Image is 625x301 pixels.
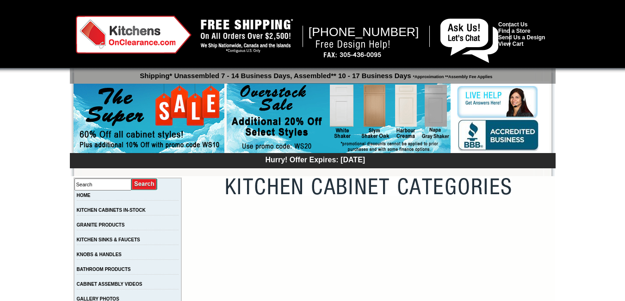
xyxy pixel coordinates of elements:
[77,267,131,272] a: BATHROOM PRODUCTS
[77,237,140,242] a: KITCHEN SINKS & FAUCETS
[77,222,125,227] a: GRANITE PRODUCTS
[411,72,493,79] span: *Approximation **Assembly Fee Applies
[498,21,527,28] a: Contact Us
[498,41,523,47] a: View Cart
[77,282,142,287] a: CABINET ASSEMBLY VIDEOS
[74,154,556,164] div: Hurry! Offer Expires: [DATE]
[309,25,419,39] span: [PHONE_NUMBER]
[498,28,530,34] a: Find a Store
[77,193,91,198] a: HOME
[76,16,192,54] img: Kitchens on Clearance Logo
[74,68,556,80] p: Shipping* Unassembled 7 - 14 Business Days, Assembled** 10 - 17 Business Days
[131,178,158,190] input: Submit
[77,208,146,213] a: KITCHEN CABINETS IN-STOCK
[77,252,122,257] a: KNOBS & HANDLES
[498,34,545,41] a: Send Us a Design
